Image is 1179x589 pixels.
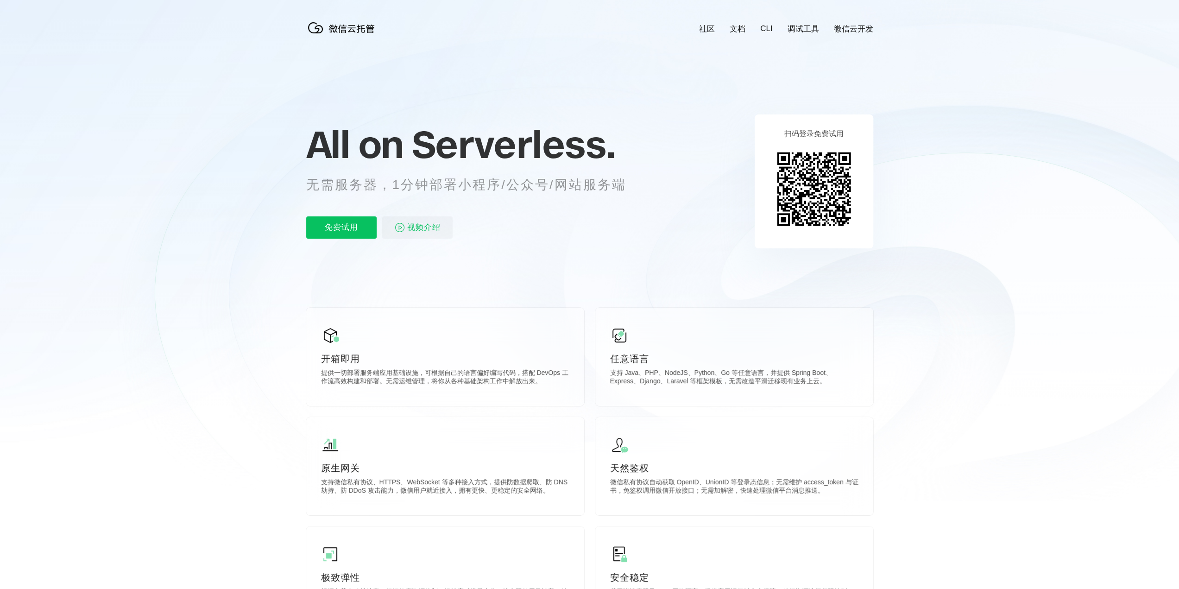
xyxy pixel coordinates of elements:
p: 无需服务器，1分钟部署小程序/公众号/网站服务端 [306,176,643,194]
span: Serverless. [412,121,615,167]
p: 开箱即用 [321,352,569,365]
img: 微信云托管 [306,19,380,37]
p: 安全稳定 [610,571,858,584]
p: 任意语言 [610,352,858,365]
p: 支持 Java、PHP、NodeJS、Python、Go 等任意语言，并提供 Spring Boot、Express、Django、Laravel 等框架模板，无需改造平滑迁移现有业务上云。 [610,369,858,387]
a: 微信云开发 [834,24,873,34]
a: 文档 [730,24,745,34]
a: 调试工具 [788,24,819,34]
p: 免费试用 [306,216,377,239]
img: video_play.svg [394,222,405,233]
p: 提供一切部署服务端应用基础设施，可根据自己的语言偏好编写代码，搭配 DevOps 工作流高效构建和部署。无需运维管理，将你从各种基础架构工作中解放出来。 [321,369,569,387]
p: 扫码登录免费试用 [784,129,844,139]
p: 微信私有协议自动获取 OpenID、UnionID 等登录态信息；无需维护 access_token 与证书，免鉴权调用微信开放接口；无需加解密，快速处理微信平台消息推送。 [610,478,858,497]
a: 微信云托管 [306,31,380,38]
p: 支持微信私有协议、HTTPS、WebSocket 等多种接入方式，提供防数据爬取、防 DNS 劫持、防 DDoS 攻击能力，微信用户就近接入，拥有更快、更稳定的安全网络。 [321,478,569,497]
p: 天然鉴权 [610,462,858,475]
a: 社区 [699,24,715,34]
p: 原生网关 [321,462,569,475]
span: 视频介绍 [407,216,441,239]
a: CLI [760,24,772,33]
p: 极致弹性 [321,571,569,584]
span: All on [306,121,403,167]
